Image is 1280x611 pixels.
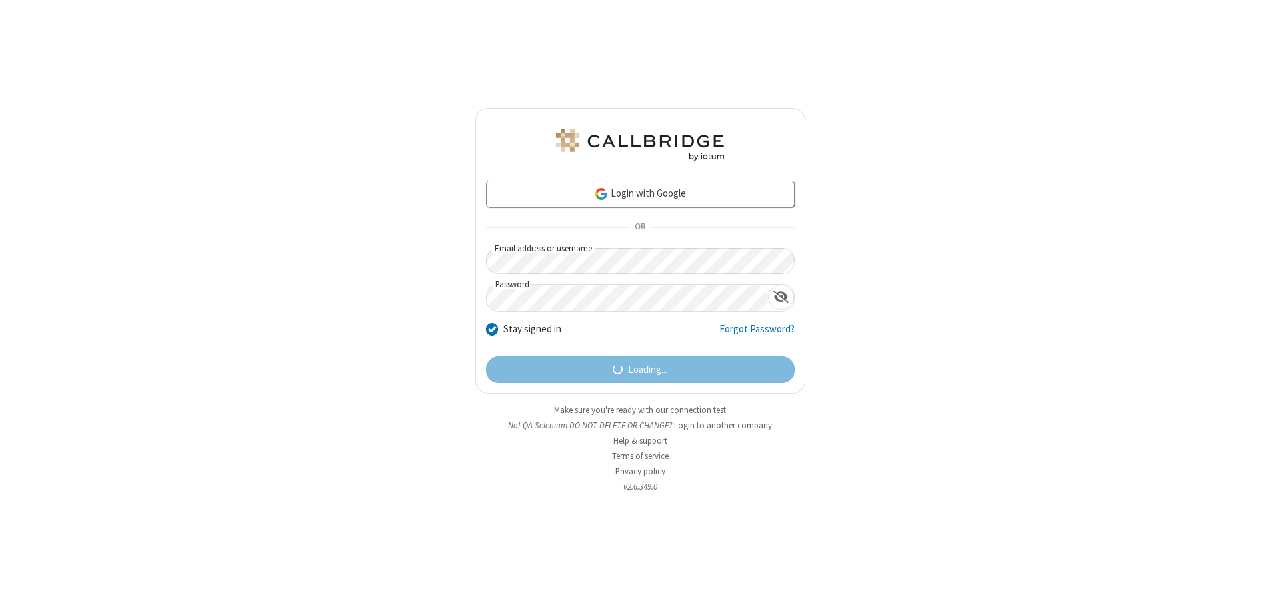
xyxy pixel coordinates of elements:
a: Help & support [613,435,667,446]
a: Terms of service [612,450,669,462]
button: Login to another company [674,419,772,432]
a: Privacy policy [615,466,665,477]
a: Forgot Password? [719,322,795,347]
span: OR [629,219,651,237]
input: Password [487,285,768,311]
span: Loading... [628,362,667,378]
img: QA Selenium DO NOT DELETE OR CHANGE [553,129,727,161]
li: v2.6.349.0 [475,480,805,493]
a: Make sure you're ready with our connection test [554,404,726,416]
li: Not QA Selenium DO NOT DELETE OR CHANGE? [475,419,805,432]
div: Show password [768,285,794,310]
img: google-icon.png [594,187,609,201]
iframe: Chat [1247,576,1270,602]
input: Email address or username [486,248,795,274]
label: Stay signed in [503,322,561,337]
button: Loading... [486,356,795,383]
a: Login with Google [486,181,795,207]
